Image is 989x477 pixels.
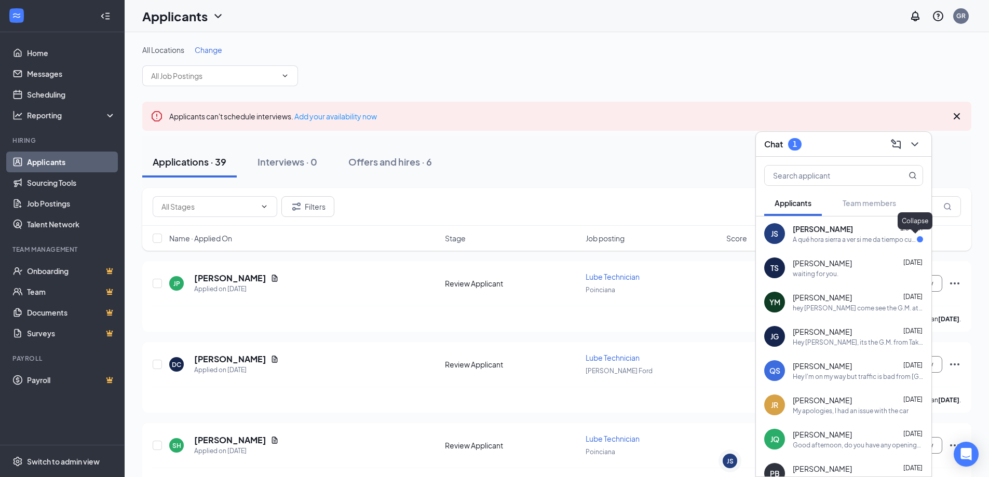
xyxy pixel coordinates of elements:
div: JQ [770,434,779,444]
span: Poinciana [586,448,615,456]
div: JG [770,331,779,342]
a: TeamCrown [27,281,116,302]
span: Score [726,233,747,243]
h5: [PERSON_NAME] [194,353,266,365]
span: [DATE] [903,396,923,403]
svg: ComposeMessage [890,138,902,151]
span: Lube Technician [586,272,640,281]
h5: [PERSON_NAME] [194,272,266,284]
svg: Notifications [909,10,922,22]
svg: QuestionInfo [932,10,944,22]
div: Switch to admin view [27,456,100,467]
div: Review Applicant [445,359,579,370]
svg: Document [270,274,279,282]
svg: Ellipses [949,277,961,290]
svg: MagnifyingGlass [943,202,952,211]
span: [DATE] [903,258,923,266]
div: Payroll [12,354,114,363]
input: Search applicant [765,166,888,185]
span: [DATE] [903,430,923,438]
svg: Ellipses [949,439,961,452]
svg: MagnifyingGlass [909,171,917,180]
div: YM [769,297,780,307]
span: [DATE] [903,293,923,301]
div: Reporting [27,110,116,120]
span: [DATE] [903,327,923,335]
a: Add your availability now [294,112,377,121]
span: [PERSON_NAME] [793,258,852,268]
h3: Chat [764,139,783,150]
b: [DATE] [938,396,959,404]
input: All Job Postings [151,70,277,81]
a: Job Postings [27,193,116,214]
span: Lube Technician [586,434,640,443]
div: Applied on [DATE] [194,446,279,456]
span: [PERSON_NAME] [793,292,852,303]
div: QS [769,365,780,376]
h1: Applicants [142,7,208,25]
svg: ChevronDown [909,138,921,151]
div: Collapse [898,212,932,229]
span: [PERSON_NAME] [793,224,853,234]
div: Offers and hires · 6 [348,155,432,168]
span: [DATE] [903,361,923,369]
div: Open Intercom Messenger [954,442,979,467]
svg: WorkstreamLogo [11,10,22,21]
div: Applied on [DATE] [194,365,279,375]
div: Hey I'm on my way but traffic is bad from [GEOGRAPHIC_DATA] don't know if I make it by 8am [793,372,923,381]
div: hey [PERSON_NAME] come see the G.M. at the Take 5 oil change in poinciana at 3pm . [793,304,923,312]
div: JS [727,457,734,466]
span: Applicants can't schedule interviews. [169,112,377,121]
span: [PERSON_NAME] [793,429,852,440]
div: Good afternoon, do you have any openings [DATE]? [793,441,923,449]
svg: Document [270,355,279,363]
svg: ChevronDown [212,10,224,22]
div: DC [172,360,181,369]
a: Sourcing Tools [27,172,116,193]
svg: ChevronDown [260,202,268,211]
svg: Error [151,110,163,122]
span: [PERSON_NAME] [793,464,852,474]
span: [PERSON_NAME] [793,326,852,337]
svg: Filter [290,200,303,213]
span: Team members [843,198,896,208]
span: Applicants [775,198,811,208]
div: SH [172,441,181,450]
div: 1 [793,140,797,148]
button: ComposeMessage [888,136,904,153]
a: Home [27,43,116,63]
svg: ChevronDown [281,72,289,80]
span: All Locations [142,45,184,54]
svg: Settings [12,456,23,467]
input: All Stages [161,201,256,212]
span: [PERSON_NAME] [793,361,852,371]
a: Scheduling [27,84,116,105]
div: Team Management [12,245,114,254]
span: [PERSON_NAME] [793,395,852,405]
a: Applicants [27,152,116,172]
a: DocumentsCrown [27,302,116,323]
div: My apologies, I had an issue with the car [793,406,909,415]
svg: Analysis [12,110,23,120]
span: Name · Applied On [169,233,232,243]
svg: Ellipses [949,358,961,371]
div: GR [956,11,966,20]
div: Review Applicant [445,440,579,451]
a: Messages [27,63,116,84]
span: Lube Technician [586,353,640,362]
div: JP [173,279,180,288]
svg: Collapse [100,11,111,21]
div: Interviews · 0 [258,155,317,168]
span: [PERSON_NAME] Ford [586,367,653,375]
div: A qué hora sierra a ver si me da tiempo cuando salga de aquí [793,235,917,244]
span: Stage [445,233,466,243]
div: waiting for you. [793,269,838,278]
div: JR [771,400,778,410]
button: Filter Filters [281,196,334,217]
div: Review Applicant [445,278,579,289]
div: JS [771,228,778,239]
span: [DATE] [903,464,923,472]
a: Talent Network [27,214,116,235]
div: Hey [PERSON_NAME], its the G.M. from Take 5- [PERSON_NAME] , I have a interview spot open [DATE] ... [793,338,923,347]
div: Applications · 39 [153,155,226,168]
